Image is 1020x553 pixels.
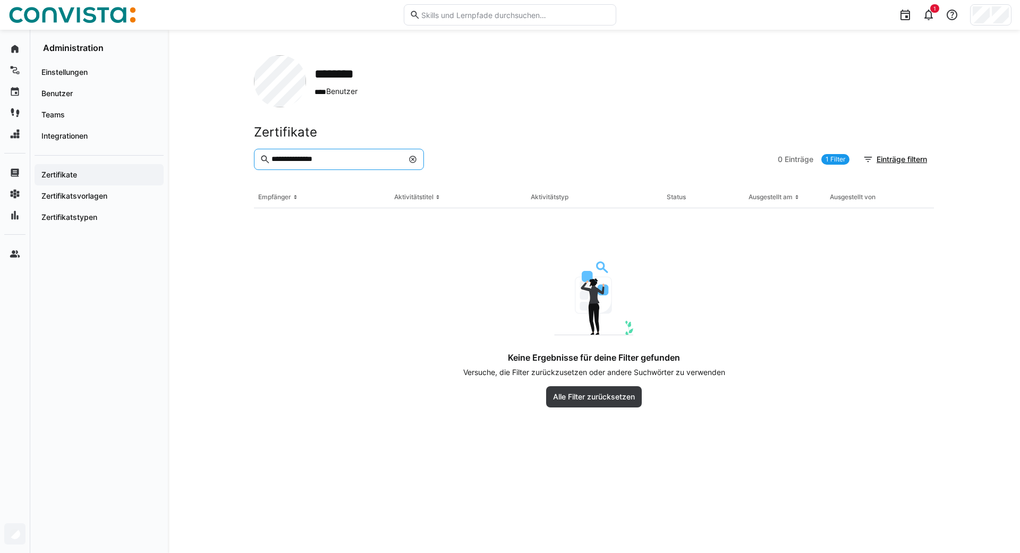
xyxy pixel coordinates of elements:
div: Empfänger [258,193,291,201]
div: Ausgestellt am [749,193,793,201]
input: Skills und Lernpfade durchsuchen… [420,10,610,20]
h2: Zertifikate [254,124,317,140]
h4: Keine Ergebnisse für deine Filter gefunden [508,352,680,363]
div: Status [667,193,686,201]
a: 1 Filter [821,154,849,165]
span: Einträge filtern [875,154,929,165]
span: 1 [933,5,936,12]
p: Versuche, die Filter zurückzusetzen oder andere Suchwörter zu verwenden [463,367,725,378]
button: Alle Filter zurücksetzen [546,386,642,407]
div: Aktivitätstitel [394,193,433,201]
button: Einträge filtern [857,149,934,170]
span: Benutzer [314,86,367,97]
span: Alle Filter zurücksetzen [551,392,636,402]
span: 0 [778,154,783,165]
span: Einträge [785,154,813,165]
div: Aktivitätstyp [531,193,568,201]
div: Ausgestellt von [830,193,875,201]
